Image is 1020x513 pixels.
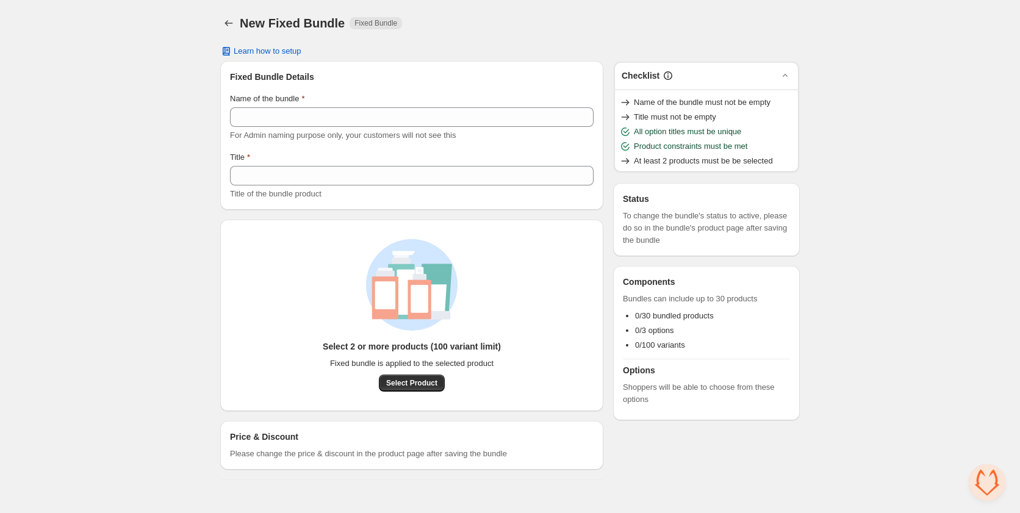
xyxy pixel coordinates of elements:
[969,464,1005,501] a: 开放式聊天
[213,43,309,60] button: Learn how to setup
[634,126,741,138] span: All option titles must be unique
[234,46,301,56] span: Learn how to setup
[386,378,437,388] span: Select Product
[230,131,456,140] span: For Admin naming purpose only, your customers will not see this
[622,70,659,82] h3: Checklist
[230,431,298,443] h3: Price & Discount
[623,276,675,288] h3: Components
[240,16,345,30] h1: New Fixed Bundle
[634,140,747,152] span: Product constraints must be met
[330,357,494,370] span: Fixed bundle is applied to the selected product
[230,93,305,105] label: Name of the bundle
[623,210,790,246] span: To change the bundle's status to active, please do so in the bundle's product page after saving t...
[230,448,507,460] span: Please change the price & discount in the product page after saving the bundle
[323,340,501,353] h3: Select 2 or more products (100 variant limit)
[220,15,237,32] button: Back
[623,364,790,376] h3: Options
[623,193,790,205] h3: Status
[623,293,790,305] span: Bundles can include up to 30 products
[635,340,685,350] span: 0/100 variants
[635,326,674,335] span: 0/3 options
[230,151,250,163] label: Title
[634,155,773,167] span: At least 2 products must be be selected
[230,189,321,198] span: Title of the bundle product
[379,375,445,392] button: Select Product
[635,311,714,320] span: 0/30 bundled products
[623,381,790,406] span: Shoppers will be able to choose from these options
[354,18,397,28] span: Fixed Bundle
[230,71,594,83] h3: Fixed Bundle Details
[634,111,716,123] span: Title must not be empty
[634,96,770,109] span: Name of the bundle must not be empty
